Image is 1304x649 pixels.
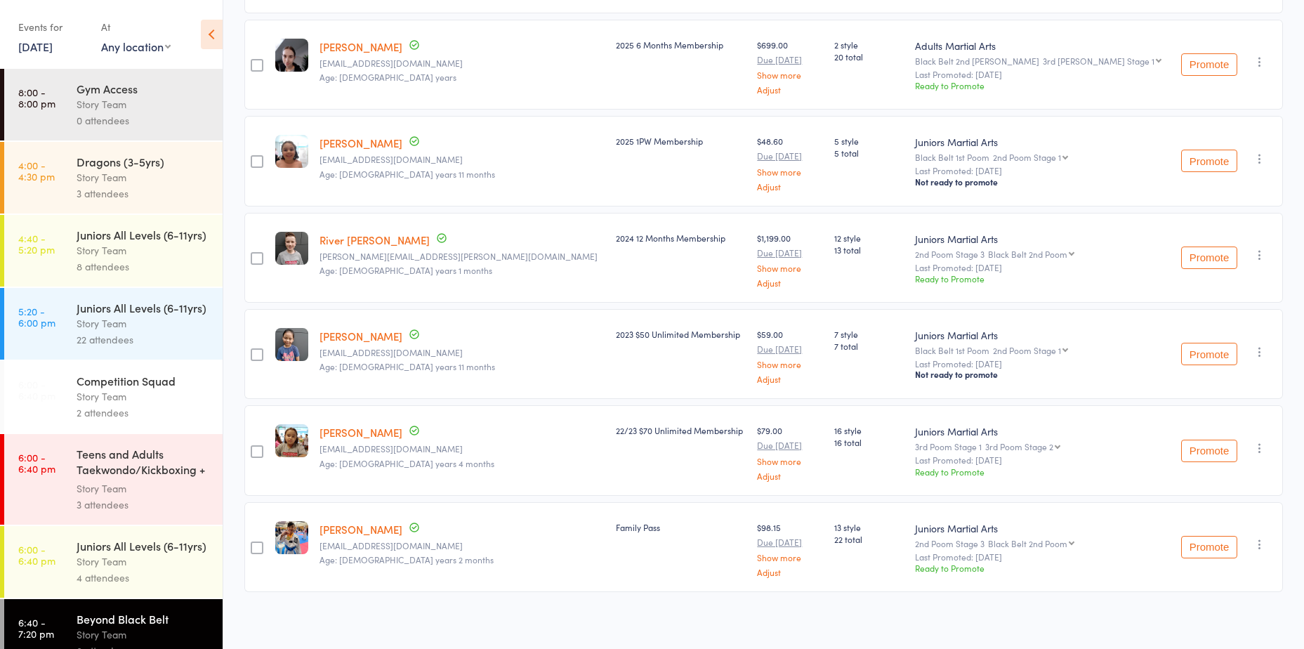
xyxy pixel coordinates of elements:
div: Family Pass [616,521,746,533]
span: Age: [DEMOGRAPHIC_DATA] years [320,71,456,83]
small: Last Promoted: [DATE] [915,263,1168,273]
button: Promote [1181,53,1237,76]
a: 8:00 -8:00 pmGym AccessStory Team0 attendees [4,69,223,140]
div: Events for [18,15,87,39]
span: 7 total [834,340,904,352]
div: $1,199.00 [757,232,823,287]
div: Black Belt 1st Poom [915,346,1168,355]
small: Last Promoted: [DATE] [915,552,1168,562]
div: Black Belt 2nd Poom [988,249,1067,258]
small: Due [DATE] [757,248,823,258]
a: [PERSON_NAME] [320,136,402,150]
small: Due [DATE] [757,344,823,354]
small: Monikara202@gmail.com [320,58,605,68]
div: $59.00 [757,328,823,383]
div: 0 attendees [77,112,211,129]
div: Ready to Promote [915,466,1168,478]
span: 16 total [834,436,904,448]
span: 22 total [834,533,904,545]
a: Show more [757,553,823,562]
div: $98.15 [757,521,823,577]
img: image1642485639.png [275,232,308,265]
div: Gym Access [77,81,211,96]
button: Promote [1181,536,1237,558]
div: Story Team [77,96,211,112]
div: Ready to Promote [915,79,1168,91]
div: 2025 6 Months Membership [616,39,746,51]
small: Due [DATE] [757,440,823,450]
a: Adjust [757,471,823,480]
small: Last Promoted: [DATE] [915,70,1168,79]
span: Age: [DEMOGRAPHIC_DATA] years 4 months [320,457,494,469]
div: Black Belt 1st Poom [915,152,1168,162]
a: 4:00 -4:30 pmDragons (3-5yrs)Story Team3 attendees [4,142,223,214]
span: 7 style [834,328,904,340]
a: Show more [757,167,823,176]
div: Juniors All Levels (6-11yrs) [77,538,211,553]
a: Adjust [757,374,823,383]
div: 2023 $50 Unlimited Membership [616,328,746,340]
span: 13 total [834,244,904,256]
div: Juniors All Levels (6-11yrs) [77,300,211,315]
a: Adjust [757,568,823,577]
small: max.vu84@gmail.com [320,541,605,551]
div: 4 attendees [77,570,211,586]
div: Juniors All Levels (6-11yrs) [77,227,211,242]
div: At [101,15,171,39]
div: Black Belt 2nd Poom [988,539,1067,548]
div: Black Belt 2nd [PERSON_NAME] [915,56,1168,65]
div: 2024 12 Months Membership [616,232,746,244]
time: 6:00 - 6:40 pm [18,379,55,401]
div: Ready to Promote [915,273,1168,284]
time: 6:40 - 7:20 pm [18,617,54,639]
div: Juniors Martial Arts [915,328,1168,342]
div: Any location [101,39,171,54]
div: 2nd Poom Stage 1 [993,152,1061,162]
img: image1679909421.png [275,521,308,554]
a: [DATE] [18,39,53,54]
div: 22/23 $70 Unlimited Membership [616,424,746,436]
div: Not ready to promote [915,369,1168,380]
div: 3rd Poom Stage 2 [985,442,1053,451]
small: Last Promoted: [DATE] [915,455,1168,465]
a: 4:40 -5:20 pmJuniors All Levels (6-11yrs)Story Team8 attendees [4,215,223,287]
span: 13 style [834,521,904,533]
div: Story Team [77,388,211,405]
div: 2 attendees [77,405,211,421]
div: Adults Martial Arts [915,39,1168,53]
a: Show more [757,457,823,466]
img: image1610695182.png [275,39,308,72]
div: Story Team [77,169,211,185]
a: 5:20 -6:00 pmJuniors All Levels (6-11yrs)Story Team22 attendees [4,288,223,360]
div: Beyond Black Belt [77,611,211,627]
div: 3rd [PERSON_NAME] Stage 1 [1043,56,1154,65]
button: Promote [1181,150,1237,172]
small: Due [DATE] [757,151,823,161]
div: $79.00 [757,424,823,480]
a: [PERSON_NAME] [320,425,402,440]
span: 5 style [834,135,904,147]
button: Promote [1181,343,1237,365]
a: [PERSON_NAME] [320,329,402,343]
div: 2nd Poom Stage 3 [915,539,1168,548]
span: Age: [DEMOGRAPHIC_DATA] years 1 months [320,264,492,276]
small: Last Promoted: [DATE] [915,359,1168,369]
a: 6:00 -6:40 pmJuniors All Levels (6-11yrs)Story Team4 attendees [4,526,223,598]
a: River [PERSON_NAME] [320,232,430,247]
div: 3 attendees [77,185,211,202]
time: 5:20 - 6:00 pm [18,306,55,328]
button: Promote [1181,247,1237,269]
small: Due [DATE] [757,55,823,65]
div: 2nd Poom Stage 1 [993,346,1061,355]
div: 22 attendees [77,332,211,348]
a: Adjust [757,85,823,94]
div: Juniors Martial Arts [915,521,1168,535]
div: 2025 1PW Membership [616,135,746,147]
span: 16 style [834,424,904,436]
a: 6:00 -6:40 pmTeens and Adults Taekwondo/Kickboxing + Family Cla...Story Team3 attendees [4,434,223,525]
small: Last Promoted: [DATE] [915,166,1168,176]
div: $699.00 [757,39,823,94]
div: Not ready to promote [915,176,1168,188]
img: image1617951502.png [275,424,308,457]
a: [PERSON_NAME] [320,39,402,54]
